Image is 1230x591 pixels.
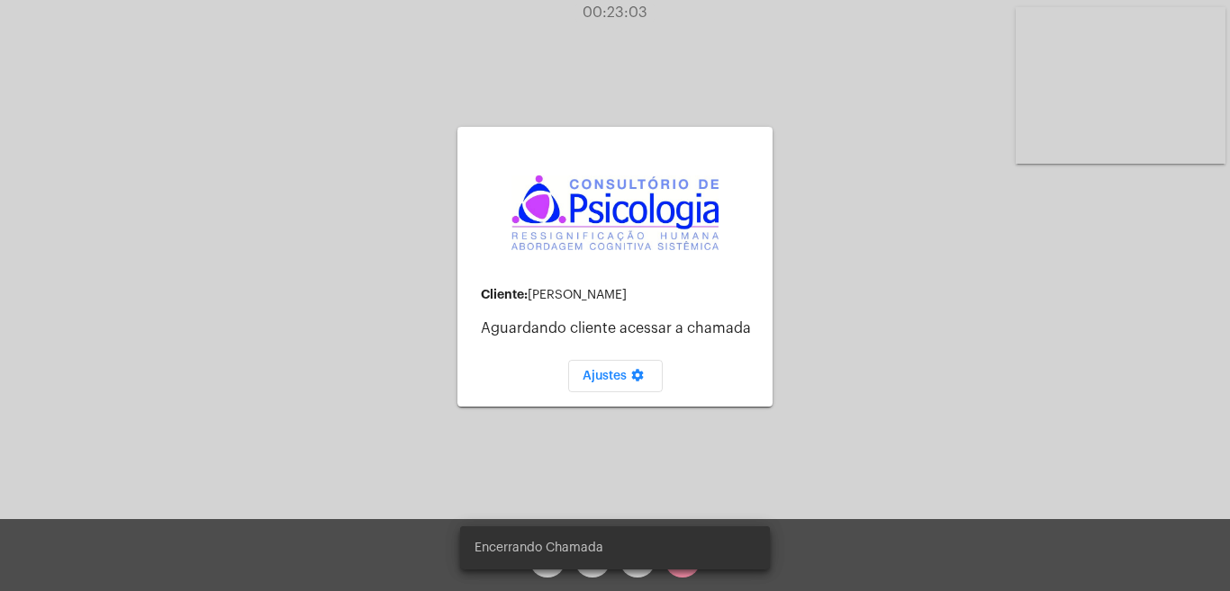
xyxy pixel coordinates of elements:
p: Aguardando cliente acessar a chamada [481,320,758,336]
span: Encerrando Chamada [475,539,603,557]
img: logomarcaconsultorio.jpeg [511,175,719,250]
mat-icon: settings [627,368,648,390]
strong: Cliente: [481,288,528,300]
button: Ajustes [568,360,663,392]
div: [PERSON_NAME] [481,288,758,302]
span: Ajustes [583,370,648,382]
span: 00:23:03 [583,5,647,20]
